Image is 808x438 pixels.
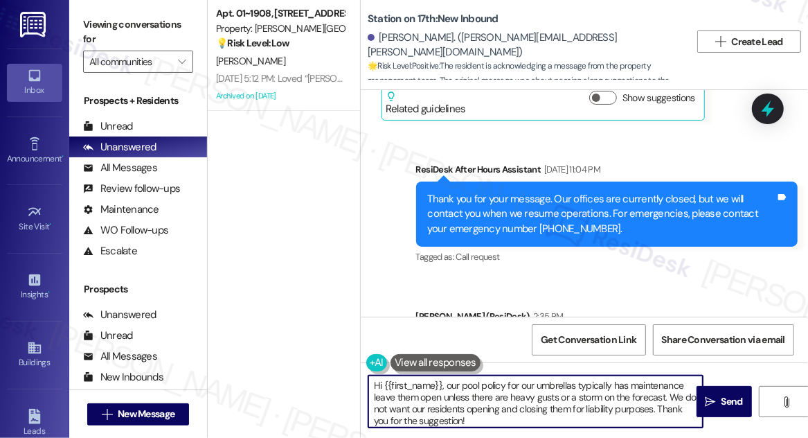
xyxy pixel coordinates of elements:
[102,409,112,420] i: 
[178,56,186,67] i: 
[456,251,499,263] span: Call request
[7,200,62,238] a: Site Visit •
[732,35,783,49] span: Create Lead
[622,91,695,105] label: Show suggestions
[83,370,163,385] div: New Inbounds
[216,55,285,67] span: [PERSON_NAME]
[20,12,48,37] img: ResiDesk Logo
[216,6,344,21] div: Apt. 01~1908, [STREET_ADDRESS][PERSON_NAME]
[83,140,156,155] div: Unanswered
[118,407,174,421] span: New Message
[83,244,137,259] div: Escalate
[89,51,171,73] input: All communities
[705,396,715,408] i: 
[541,333,636,347] span: Get Conversation Link
[428,192,775,236] div: Thank you for your message. Our offices are currently closed, but we will contact you when we res...
[83,202,159,217] div: Maintenance
[532,324,645,356] button: Get Conversation Link
[368,376,703,428] textarea: Hi {{first_name}}, our pool policy for our umbrellas typically has maintenance leave them open un...
[368,30,680,60] div: [PERSON_NAME]. ([PERSON_NAME][EMAIL_ADDRESS][PERSON_NAME][DOMAIN_NAME])
[416,162,798,182] div: ResiDesk After Hours Assistant
[653,324,794,356] button: Share Conversation via email
[721,394,743,409] span: Send
[216,37,289,49] strong: 💡 Risk Level: Low
[530,309,563,324] div: 2:35 PM
[697,30,801,53] button: Create Lead
[697,386,752,417] button: Send
[216,21,344,36] div: Property: [PERSON_NAME][GEOGRAPHIC_DATA]
[715,36,726,47] i: 
[215,87,345,105] div: Archived on [DATE]
[83,328,133,343] div: Unread
[83,119,133,134] div: Unread
[83,308,156,322] div: Unanswered
[48,288,50,297] span: •
[368,12,499,26] b: Station on 17th: New Inbound
[83,182,180,196] div: Review follow-ups
[541,162,600,177] div: [DATE] 11:04 PM
[368,59,690,103] span: : The resident is acknowledging a message from the property management team. The original message...
[781,396,791,408] i: 
[83,349,157,364] div: All Messages
[50,220,52,229] span: •
[7,336,62,374] a: Buildings
[416,247,798,267] div: Tagged as:
[69,94,207,108] div: Prospects + Residents
[87,403,190,426] button: New Message
[83,14,193,51] label: Viewing conversations for
[7,64,62,101] a: Inbox
[216,72,633,85] div: [DATE] 5:12 PM: Loved “[PERSON_NAME] ([PERSON_NAME][GEOGRAPHIC_DATA]): Got it! I'll pass this in…”
[83,161,157,175] div: All Messages
[662,333,785,347] span: Share Conversation via email
[386,91,466,116] div: Related guidelines
[83,223,168,238] div: WO Follow-ups
[69,282,207,297] div: Prospects
[416,309,798,328] div: [PERSON_NAME] (ResiDesk)
[368,60,439,71] strong: 🌟 Risk Level: Positive
[7,268,62,306] a: Insights •
[62,152,64,161] span: •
